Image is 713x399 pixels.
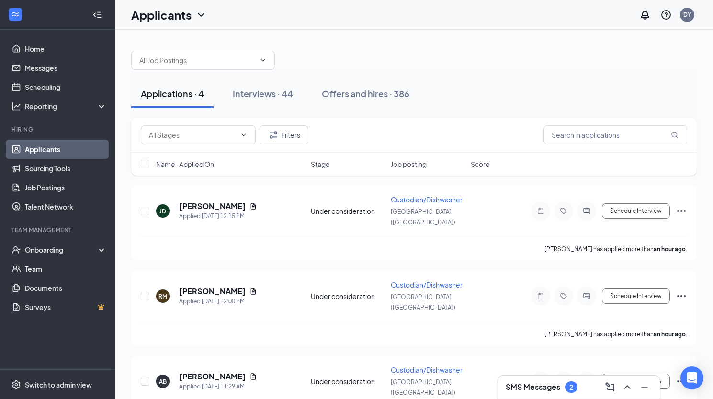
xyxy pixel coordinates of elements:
[676,290,687,302] svg: Ellipses
[639,9,651,21] svg: Notifications
[683,11,691,19] div: DY
[259,56,267,64] svg: ChevronDown
[391,280,463,289] span: Custodian/Dishwasher
[602,379,618,395] button: ComposeMessage
[620,379,635,395] button: ChevronUp
[25,159,107,178] a: Sourcing Tools
[311,206,385,216] div: Under consideration
[676,205,687,217] svg: Ellipses
[602,374,670,389] button: Schedule Interview
[391,378,455,396] span: [GEOGRAPHIC_DATA] ([GEOGRAPHIC_DATA])
[25,197,107,216] a: Talent Network
[25,140,107,159] a: Applicants
[543,125,687,144] input: Search in applications
[322,88,409,100] div: Offers and hires · 386
[249,288,257,295] svg: Document
[156,159,214,169] span: Name · Applied On
[25,78,107,97] a: Scheduling
[391,293,455,311] span: [GEOGRAPHIC_DATA] ([GEOGRAPHIC_DATA])
[25,245,99,255] div: Onboarding
[179,286,246,297] h5: [PERSON_NAME]
[602,203,670,219] button: Schedule Interview
[92,10,102,20] svg: Collapse
[311,159,330,169] span: Stage
[240,131,248,139] svg: ChevronDown
[11,101,21,111] svg: Analysis
[25,39,107,58] a: Home
[233,88,293,100] div: Interviews · 44
[179,382,257,391] div: Applied [DATE] 11:29 AM
[604,381,616,393] svg: ComposeMessage
[260,125,308,144] button: Filter Filters
[602,288,670,304] button: Schedule Interview
[569,383,573,391] div: 2
[581,207,592,215] svg: ActiveChat
[159,207,166,215] div: JD
[249,202,257,210] svg: Document
[139,55,255,66] input: All Job Postings
[535,207,546,215] svg: Note
[131,7,192,23] h1: Applicants
[311,377,385,386] div: Under consideration
[25,58,107,78] a: Messages
[25,298,107,317] a: SurveysCrown
[25,101,107,111] div: Reporting
[179,297,257,306] div: Applied [DATE] 12:00 PM
[179,211,257,221] div: Applied [DATE] 12:15 PM
[639,381,650,393] svg: Minimize
[671,131,679,139] svg: MagnifyingGlass
[249,373,257,380] svg: Document
[158,292,167,300] div: RM
[179,371,246,382] h5: [PERSON_NAME]
[391,159,427,169] span: Job posting
[141,88,204,100] div: Applications · 4
[544,245,687,253] p: [PERSON_NAME] has applied more than .
[25,259,107,278] a: Team
[11,125,105,133] div: Hiring
[471,159,490,169] span: Score
[506,382,560,392] h3: SMS Messages
[149,130,236,140] input: All Stages
[581,292,592,300] svg: ActiveChat
[558,207,569,215] svg: Tag
[544,330,687,338] p: [PERSON_NAME] has applied more than .
[391,366,463,374] span: Custodian/Dishwasher
[179,201,246,211] h5: [PERSON_NAME]
[535,292,546,300] svg: Note
[195,9,207,21] svg: ChevronDown
[660,9,672,21] svg: QuestionInfo
[676,376,687,387] svg: Ellipses
[11,226,105,234] div: Team Management
[11,10,20,19] svg: WorkstreamLogo
[637,379,652,395] button: Minimize
[311,291,385,301] div: Under consideration
[11,245,21,255] svg: UserCheck
[391,195,463,204] span: Custodian/Dishwasher
[654,331,686,338] b: an hour ago
[391,208,455,226] span: [GEOGRAPHIC_DATA] ([GEOGRAPHIC_DATA])
[268,129,279,141] svg: Filter
[622,381,633,393] svg: ChevronUp
[654,245,686,253] b: an hour ago
[25,278,107,298] a: Documents
[680,366,703,389] div: Open Intercom Messenger
[25,380,92,389] div: Switch to admin view
[558,292,569,300] svg: Tag
[159,377,167,386] div: AB
[11,380,21,389] svg: Settings
[25,178,107,197] a: Job Postings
